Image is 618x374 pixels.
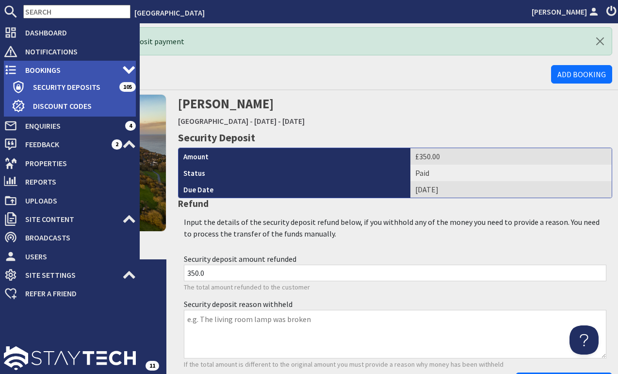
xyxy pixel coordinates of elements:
a: Bookings [4,62,136,78]
span: Properties [17,155,136,171]
input: e.g. 45.55 [184,265,607,281]
p: If the total amount is different to the original amount you must provide a reason why money has b... [184,359,607,370]
h2: [PERSON_NAME] [178,94,464,129]
p: The total amount refunded to the customer [184,282,607,293]
span: 11 [146,361,159,371]
a: [DATE] - [DATE] [254,116,305,126]
h3: Security Deposit [178,131,613,144]
h4: Refund [178,198,613,209]
th: Due Date [179,181,411,198]
input: SEARCH [23,5,130,18]
span: Security Deposits [25,79,119,95]
span: Notifications [17,44,136,59]
span: Site Content [17,211,122,227]
a: Site Content [4,211,136,227]
a: [GEOGRAPHIC_DATA] [178,116,248,126]
span: 2 [112,139,122,149]
span: Reports [17,174,136,189]
label: Security deposit amount refunded [184,254,296,264]
th: Amount [179,148,411,165]
a: Reports [4,174,136,189]
a: Refer a Friend [4,286,136,301]
div: Successfully added security deposit payment [29,27,612,55]
span: Enquiries [17,118,125,134]
td: [DATE] [410,181,612,198]
a: Discount Codes [12,98,136,114]
a: [PERSON_NAME] [532,6,601,17]
img: staytech_l_w-4e588a39d9fa60e82540d7cfac8cfe4b7147e857d3e8dbdfbd41c59d52db0ec4.svg [4,346,136,370]
a: Site Settings [4,267,136,283]
a: Uploads [4,193,136,208]
a: Broadcasts [4,230,136,245]
a: Notifications [4,44,136,59]
span: Uploads [17,193,136,208]
span: Dashboard [17,25,136,40]
label: Security deposit reason withheld [184,299,293,309]
a: Enquiries 4 [4,118,136,134]
a: Users [4,249,136,264]
span: Site Settings [17,267,122,283]
a: Dashboard [4,25,136,40]
td: Paid [410,165,612,181]
span: Discount Codes [25,98,136,114]
span: 105 [119,82,136,92]
a: Security Deposits 105 [12,79,136,95]
span: - [250,116,253,126]
span: Broadcasts [17,230,136,245]
a: Feedback 2 [4,136,136,152]
a: Properties [4,155,136,171]
span: Users [17,249,136,264]
span: 4 [125,121,136,131]
span: Bookings [17,62,122,78]
a: [GEOGRAPHIC_DATA] [134,8,205,17]
th: Status [179,165,411,181]
td: £350.00 [410,148,612,165]
a: Add Booking [551,65,612,84]
span: Feedback [17,136,112,152]
iframe: Toggle Customer Support [569,325,599,355]
span: Refer a Friend [17,286,136,301]
p: Input the details of the security deposit refund below, if you withhold any of the money you need... [184,216,607,239]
